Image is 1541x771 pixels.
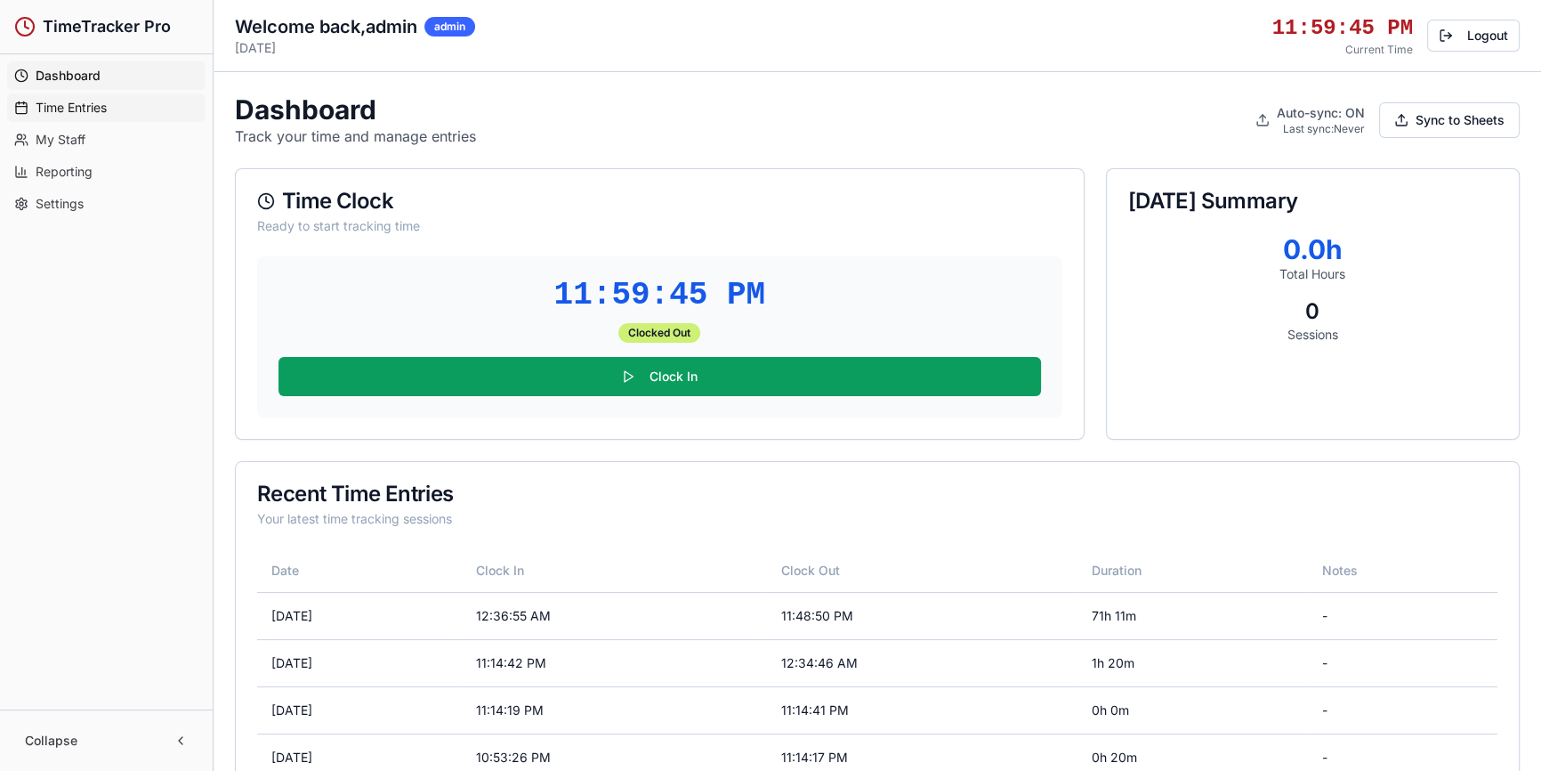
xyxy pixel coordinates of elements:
div: Auto-sync: ON [1277,104,1365,122]
th: Notes [1308,549,1497,592]
td: [DATE] [257,592,462,639]
td: 12:36:55 AM [462,592,767,639]
h1: TimeTracker Pro [43,14,171,39]
span: Collapse [25,732,77,750]
th: Date [257,549,462,592]
td: [DATE] [257,686,462,734]
span: Reporting [36,163,93,181]
div: Ready to start tracking time [257,217,1062,235]
div: 0 [1128,297,1497,326]
div: 11:59:45 PM [278,278,1041,313]
span: My Staff [36,131,85,149]
div: admin [424,17,475,37]
p: [DATE] [235,39,475,57]
th: Duration [1077,549,1308,592]
td: - [1308,639,1497,686]
th: Clock In [462,549,767,592]
td: [DATE] [257,639,462,686]
a: Dashboard [7,61,206,90]
a: Reporting [7,158,206,186]
div: [DATE] Summary [1128,191,1497,212]
td: - [1308,592,1497,639]
td: 1h 20m [1077,639,1308,686]
a: Settings [7,190,206,218]
div: Clocked Out [618,323,700,343]
p: Sessions [1128,326,1497,344]
a: My Staff [7,126,206,154]
span: Settings [36,195,84,213]
button: Collapse [14,725,198,757]
td: 11:14:41 PM [767,686,1077,734]
td: 0h 0m [1077,686,1308,734]
span: Dashboard [36,67,101,85]
p: Total Hours [1128,265,1497,283]
div: Your latest time tracking sessions [257,510,1497,528]
p: Current Time [1272,43,1413,57]
div: 0.0 h [1128,233,1497,265]
a: Time Entries [7,93,206,122]
td: - [1308,686,1497,734]
div: Time Clock [257,191,1062,212]
p: Track your time and manage entries [235,126,476,147]
div: 11:59:45 PM [1272,14,1413,43]
td: 12:34:46 AM [767,639,1077,686]
span: Time Entries [36,99,107,117]
td: 11:14:42 PM [462,639,767,686]
button: Clock In [278,357,1041,396]
h1: Dashboard [235,93,476,126]
td: 11:48:50 PM [767,592,1077,639]
button: Sync to Sheets [1379,102,1520,138]
div: Last sync: Never [1277,122,1365,136]
div: Recent Time Entries [257,483,1497,505]
th: Clock Out [767,549,1077,592]
td: 71h 11m [1077,592,1308,639]
h2: Welcome back, admin [235,14,417,39]
td: 11:14:19 PM [462,686,767,734]
button: Logout [1427,20,1520,52]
